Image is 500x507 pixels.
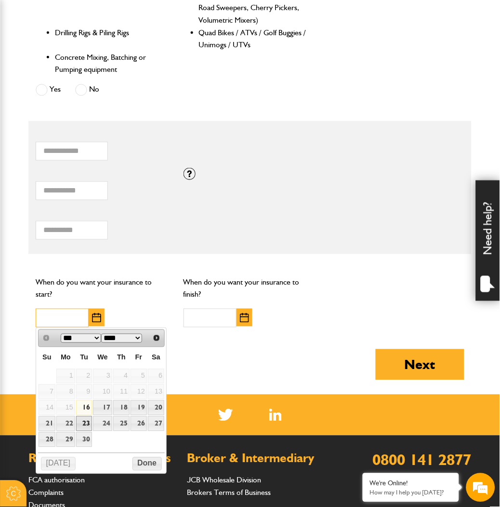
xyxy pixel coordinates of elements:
[80,354,88,361] span: Tuesday
[148,400,164,415] a: 20
[153,334,160,342] span: Next
[97,354,107,361] span: Wednesday
[152,354,160,361] span: Saturday
[55,27,172,51] li: Drilling Rigs & Piling Rigs
[50,54,162,67] div: Chat with us now
[28,488,64,497] a: Complaints
[55,51,172,76] li: Concrete Mixing, Batching or Pumping equipment
[56,416,75,431] a: 22
[113,416,130,431] a: 25
[187,488,271,497] a: Brokers Terms of Business
[187,476,262,485] a: JCB Wholesale Division
[13,175,176,289] textarea: Type your message and hit 'Enter'
[16,54,40,67] img: d_20077148190_company_1631870298795_20077148190
[373,451,472,469] a: 0800 141 2877
[376,349,464,380] button: Next
[92,313,101,323] img: Choose date
[187,452,332,465] h2: Broker & Intermediary
[13,146,176,167] input: Enter your phone number
[149,331,163,345] a: Next
[61,354,71,361] span: Monday
[370,489,452,496] p: How may I help you today?
[76,400,92,415] a: 16
[39,432,55,447] a: 28
[269,409,282,421] a: LinkedIn
[269,409,282,421] img: Linked In
[93,416,112,431] a: 24
[76,432,92,447] a: 30
[76,416,92,431] a: 23
[28,476,85,485] a: FCA authorisation
[41,457,76,471] button: [DATE]
[476,180,500,301] div: Need help?
[36,276,169,301] p: When do you want your insurance to start?
[370,480,452,488] div: We're Online!
[158,5,181,28] div: Minimize live chat window
[56,432,75,447] a: 29
[13,89,176,110] input: Enter your last name
[131,400,147,415] a: 19
[42,354,51,361] span: Sunday
[13,118,176,139] input: Enter your email address
[148,416,164,431] a: 27
[39,416,55,431] a: 21
[93,400,112,415] a: 17
[135,354,142,361] span: Friday
[132,457,162,471] button: Done
[131,416,147,431] a: 26
[184,276,317,301] p: When do you want your insurance to finish?
[75,84,99,96] label: No
[28,452,173,465] h2: Regulations & Documents
[113,400,130,415] a: 18
[218,409,233,421] img: Twitter
[240,313,249,323] img: Choose date
[117,354,126,361] span: Thursday
[131,297,175,310] em: Start Chat
[199,27,316,51] li: Quad Bikes / ATVs / Golf Buggies / Unimogs / UTVs
[36,84,61,96] label: Yes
